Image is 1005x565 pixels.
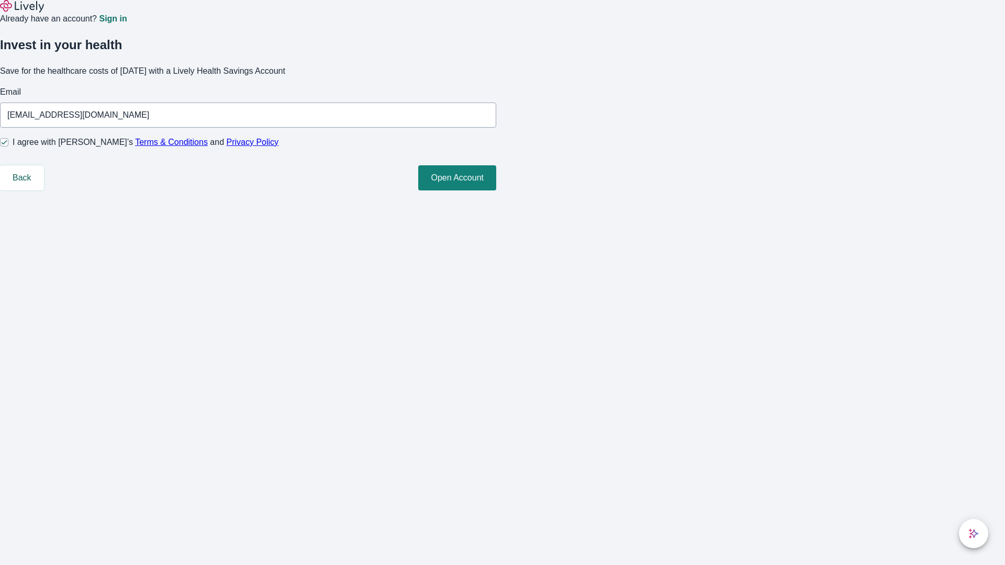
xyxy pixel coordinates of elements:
svg: Lively AI Assistant [968,528,979,539]
a: Sign in [99,15,127,23]
button: chat [959,519,988,548]
a: Privacy Policy [227,138,279,146]
button: Open Account [418,165,496,190]
span: I agree with [PERSON_NAME]’s and [13,136,278,149]
a: Terms & Conditions [135,138,208,146]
